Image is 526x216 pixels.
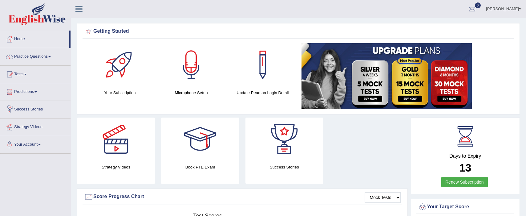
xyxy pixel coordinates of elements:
[84,27,513,36] div: Getting Started
[87,89,152,96] h4: Your Subscription
[418,202,513,212] div: Your Target Score
[0,31,69,46] a: Home
[245,164,323,170] h4: Success Stories
[84,192,401,201] div: Score Progress Chart
[0,136,71,152] a: Your Account
[0,83,71,99] a: Predictions
[418,153,513,159] h4: Days to Expiry
[161,164,239,170] h4: Book PTE Exam
[0,66,71,81] a: Tests
[0,101,71,116] a: Success Stories
[459,162,471,174] b: 13
[230,89,295,96] h4: Update Pearson Login Detail
[301,43,472,109] img: small5.jpg
[441,177,488,187] a: Renew Subscription
[0,118,71,134] a: Strategy Videos
[77,164,155,170] h4: Strategy Videos
[159,89,224,96] h4: Microphone Setup
[0,48,71,64] a: Practice Questions
[475,2,481,8] span: 0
